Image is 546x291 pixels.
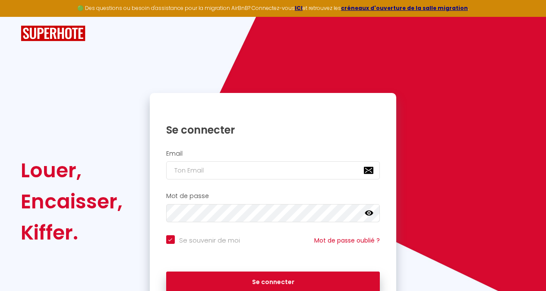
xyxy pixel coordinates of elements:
[341,4,468,12] a: créneaux d'ouverture de la salle migration
[21,186,123,217] div: Encaisser,
[166,150,380,157] h2: Email
[166,161,380,179] input: Ton Email
[21,155,123,186] div: Louer,
[21,26,85,42] img: SuperHote logo
[166,123,380,137] h1: Se connecter
[314,236,380,245] a: Mot de passe oublié ?
[166,192,380,200] h2: Mot de passe
[21,217,123,248] div: Kiffer.
[295,4,303,12] a: ICI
